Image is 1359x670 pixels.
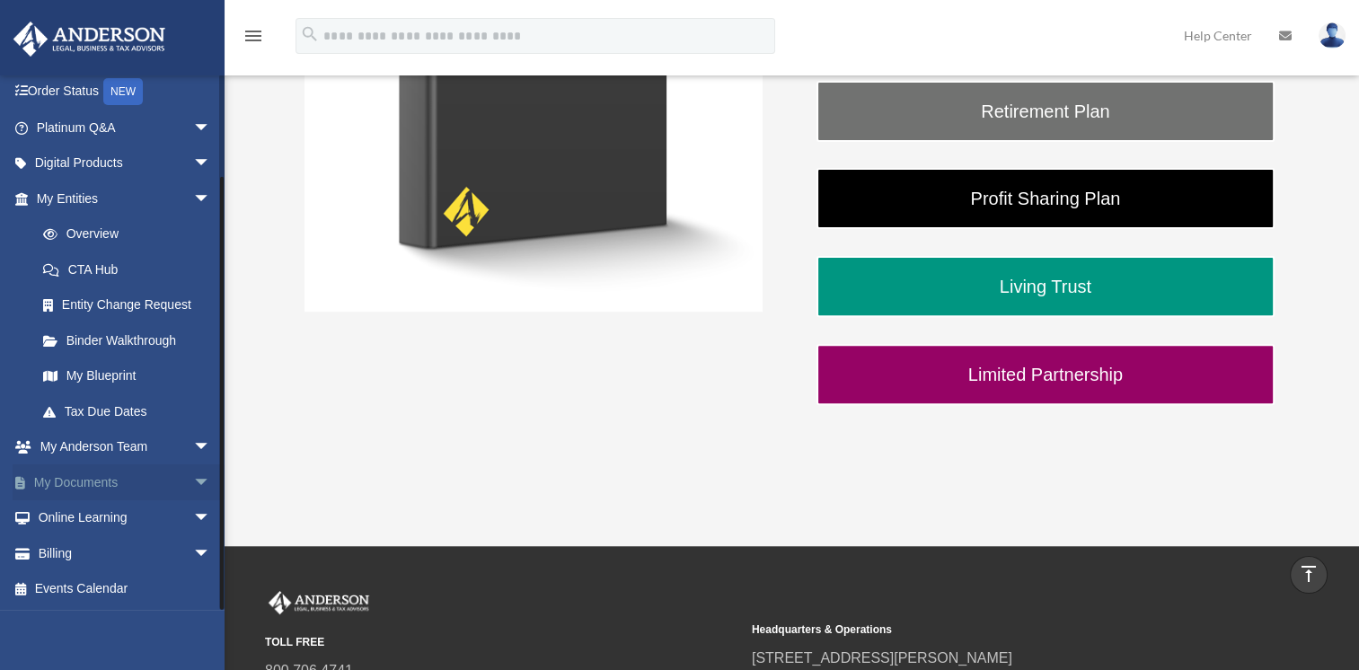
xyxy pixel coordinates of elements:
div: NEW [103,78,143,105]
a: My Anderson Teamarrow_drop_down [13,429,238,465]
span: arrow_drop_down [193,110,229,146]
a: My Blueprint [25,358,238,394]
a: Digital Productsarrow_drop_down [13,145,238,181]
span: arrow_drop_down [193,145,229,182]
a: [STREET_ADDRESS][PERSON_NAME] [752,650,1012,666]
a: Binder Walkthrough [25,322,229,358]
a: Living Trust [816,256,1275,317]
i: menu [243,25,264,47]
span: arrow_drop_down [193,535,229,572]
a: Order StatusNEW [13,74,238,110]
img: Anderson Advisors Platinum Portal [265,591,373,614]
a: Platinum Q&Aarrow_drop_down [13,110,238,145]
i: search [300,24,320,44]
span: arrow_drop_down [193,181,229,217]
i: vertical_align_top [1298,563,1319,585]
span: arrow_drop_down [193,429,229,466]
a: My Entitiesarrow_drop_down [13,181,238,216]
span: arrow_drop_down [193,500,229,537]
span: arrow_drop_down [193,464,229,501]
a: Profit Sharing Plan [816,168,1275,229]
a: menu [243,31,264,47]
a: Entity Change Request [25,287,238,323]
a: Tax Due Dates [25,393,238,429]
a: Events Calendar [13,571,238,607]
a: Billingarrow_drop_down [13,535,238,571]
a: My Documentsarrow_drop_down [13,464,238,500]
img: Anderson Advisors Platinum Portal [8,22,171,57]
a: Overview [25,216,238,252]
a: Online Learningarrow_drop_down [13,500,238,536]
small: TOLL FREE [265,633,739,652]
a: Retirement Plan [816,81,1275,142]
a: Limited Partnership [816,344,1275,405]
a: vertical_align_top [1290,556,1328,594]
img: User Pic [1319,22,1346,48]
a: CTA Hub [25,251,238,287]
small: Headquarters & Operations [752,621,1226,639]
